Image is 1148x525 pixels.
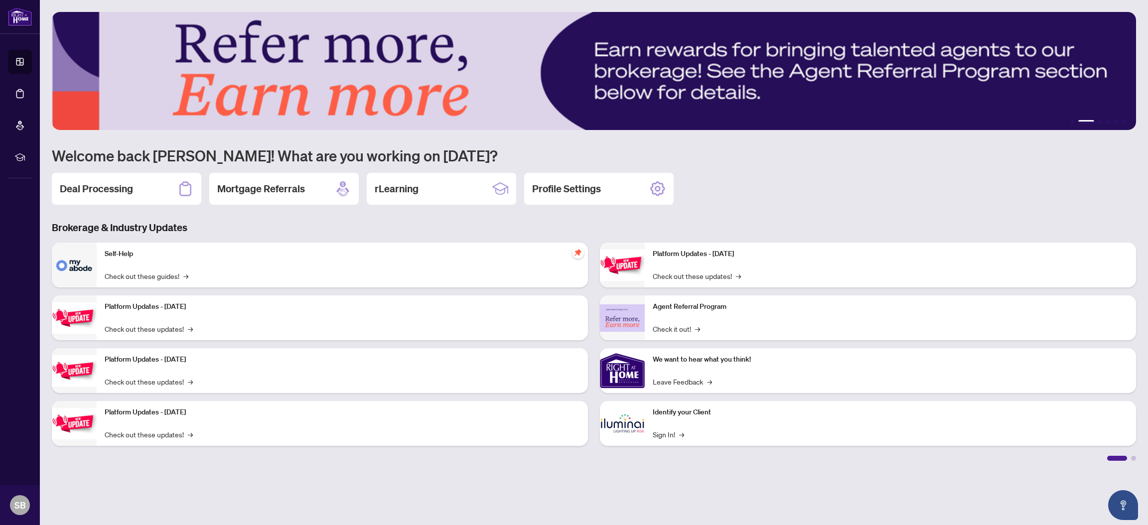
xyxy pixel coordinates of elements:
img: Platform Updates - June 23, 2025 [600,250,645,281]
span: → [188,323,193,334]
p: Agent Referral Program [653,301,1128,312]
img: Platform Updates - July 8, 2025 [52,408,97,439]
h2: Profile Settings [532,182,601,196]
button: Open asap [1108,490,1138,520]
span: SB [14,498,26,512]
button: 2 [1078,120,1094,124]
span: pushpin [572,247,584,259]
p: Identify your Client [653,407,1128,418]
h2: Mortgage Referrals [217,182,305,196]
button: 3 [1098,120,1102,124]
img: Agent Referral Program [600,304,645,332]
a: Check out these updates!→ [105,323,193,334]
span: → [695,323,700,334]
span: → [679,429,684,440]
button: 5 [1114,120,1118,124]
span: → [736,270,741,281]
h3: Brokerage & Industry Updates [52,221,1136,235]
a: Leave Feedback→ [653,376,712,387]
a: Sign In!→ [653,429,684,440]
img: Platform Updates - July 21, 2025 [52,355,97,387]
p: Self-Help [105,249,580,260]
button: 6 [1122,120,1126,124]
span: → [188,429,193,440]
button: 1 [1070,120,1074,124]
a: Check out these updates!→ [653,270,741,281]
p: Platform Updates - [DATE] [105,354,580,365]
a: Check out these guides!→ [105,270,188,281]
img: Platform Updates - September 16, 2025 [52,302,97,334]
img: Identify your Client [600,401,645,446]
a: Check it out!→ [653,323,700,334]
p: Platform Updates - [DATE] [105,301,580,312]
p: Platform Updates - [DATE] [653,249,1128,260]
span: → [183,270,188,281]
span: → [707,376,712,387]
p: We want to hear what you think! [653,354,1128,365]
h2: rLearning [375,182,419,196]
h2: Deal Processing [60,182,133,196]
img: logo [8,7,32,26]
p: Platform Updates - [DATE] [105,407,580,418]
button: 4 [1106,120,1110,124]
span: → [188,376,193,387]
img: Self-Help [52,243,97,287]
a: Check out these updates!→ [105,429,193,440]
img: Slide 1 [52,12,1136,130]
img: We want to hear what you think! [600,348,645,393]
a: Check out these updates!→ [105,376,193,387]
h1: Welcome back [PERSON_NAME]! What are you working on [DATE]? [52,146,1136,165]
